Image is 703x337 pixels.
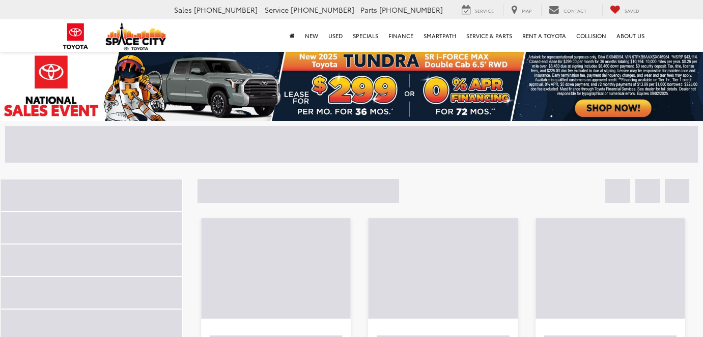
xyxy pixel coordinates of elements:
span: [PHONE_NUMBER] [379,5,443,15]
span: [PHONE_NUMBER] [194,5,258,15]
a: Collision [571,19,611,52]
span: Contact [564,7,586,14]
a: Map [503,5,539,16]
a: Service [454,5,501,16]
a: Rent a Toyota [517,19,571,52]
a: About Us [611,19,650,52]
span: [PHONE_NUMBER] [291,5,354,15]
a: Home [285,19,300,52]
span: Sales [174,5,192,15]
span: Map [522,7,531,14]
span: Parts [360,5,377,15]
a: Used [323,19,348,52]
span: Saved [625,7,639,14]
a: Service & Parts [461,19,517,52]
img: Toyota [57,20,95,53]
a: Finance [383,19,418,52]
a: Specials [348,19,383,52]
a: New [300,19,323,52]
span: Service [475,7,494,14]
img: Space City Toyota [105,22,166,50]
span: Service [265,5,289,15]
a: Contact [541,5,594,16]
a: My Saved Vehicles [602,5,647,16]
a: SmartPath [418,19,461,52]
